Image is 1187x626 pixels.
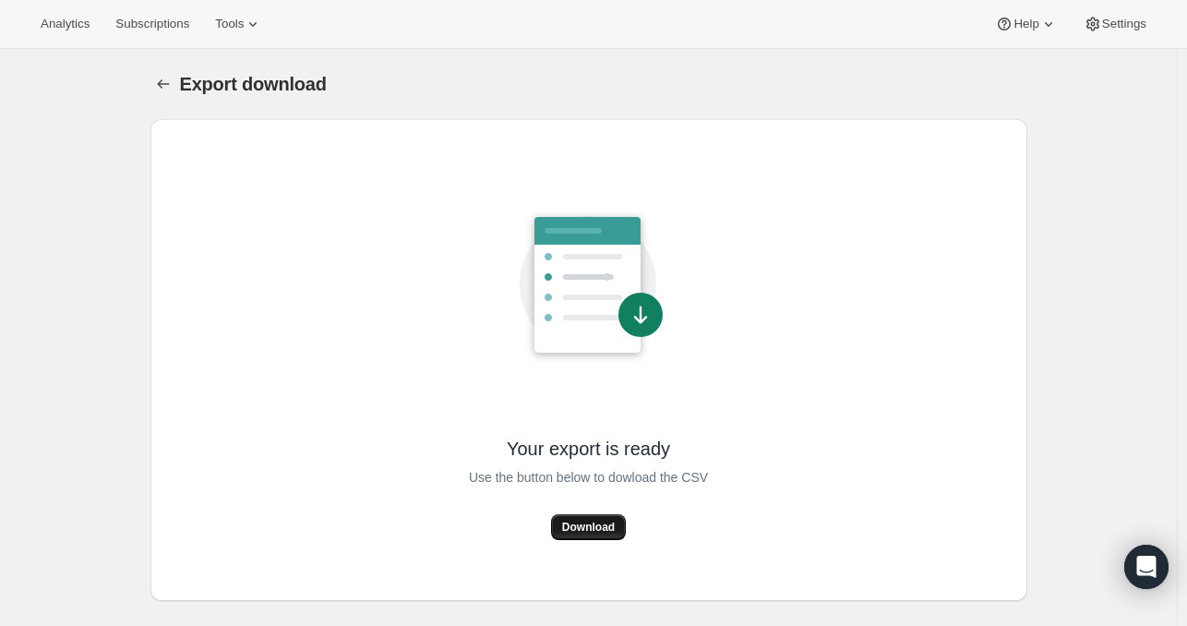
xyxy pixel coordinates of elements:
[30,11,101,37] button: Analytics
[150,71,176,97] button: Export download
[104,11,200,37] button: Subscriptions
[180,74,327,94] span: Export download
[984,11,1068,37] button: Help
[1073,11,1157,37] button: Settings
[562,520,615,535] span: Download
[1124,545,1169,589] div: Open Intercom Messenger
[469,466,708,488] span: Use the button below to dowload the CSV
[215,17,244,31] span: Tools
[41,17,90,31] span: Analytics
[507,437,670,461] span: Your export is ready
[551,514,626,540] button: Download
[1013,17,1038,31] span: Help
[204,11,273,37] button: Tools
[1102,17,1146,31] span: Settings
[115,17,189,31] span: Subscriptions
